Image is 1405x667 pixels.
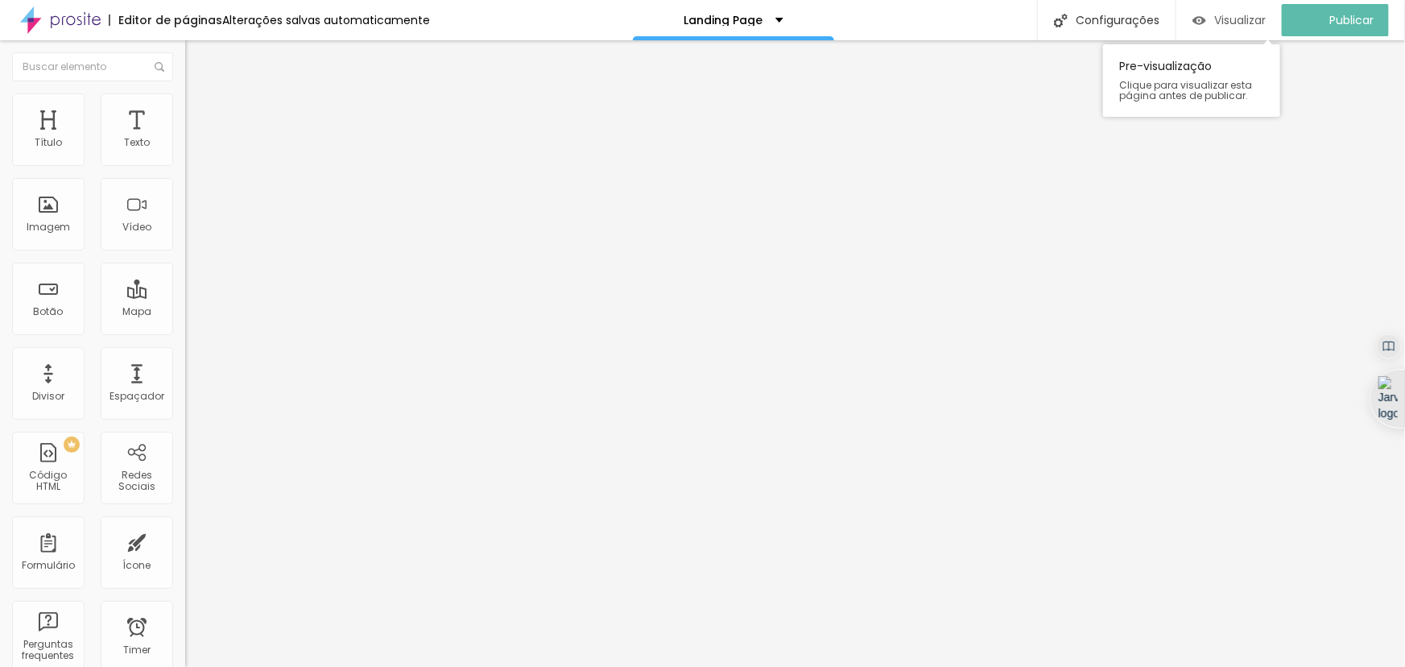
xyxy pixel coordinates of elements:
div: Formulário [22,560,75,571]
button: Visualizar [1176,4,1282,36]
span: Clique para visualizar esta página antes de publicar. [1119,80,1264,101]
div: Timer [123,644,151,656]
div: Texto [124,137,150,148]
img: view-1.svg [1192,14,1206,27]
div: Redes Sociais [105,470,168,493]
p: Landing Page [684,14,763,26]
img: Icone [155,62,164,72]
div: Mapa [122,306,151,317]
div: Perguntas frequentes [16,639,80,662]
div: Pre-visualização [1103,44,1280,117]
div: Imagem [27,222,70,233]
div: Botão [34,306,64,317]
div: Alterações salvas automaticamente [222,14,430,26]
button: Publicar [1282,4,1389,36]
iframe: Editor [185,40,1405,667]
div: Divisor [32,391,64,402]
div: Espaçador [110,391,164,402]
div: Título [35,137,62,148]
span: Visualizar [1214,14,1266,27]
img: Icone [1054,14,1068,27]
div: Código HTML [16,470,80,493]
div: Editor de páginas [109,14,222,26]
input: Buscar elemento [12,52,173,81]
div: Vídeo [122,222,151,233]
span: Publicar [1329,14,1374,27]
div: Ícone [123,560,151,571]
